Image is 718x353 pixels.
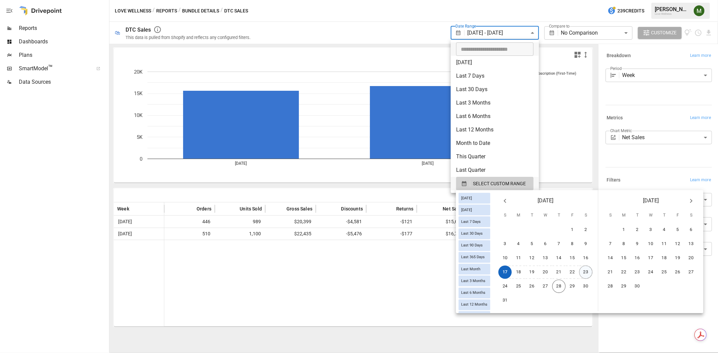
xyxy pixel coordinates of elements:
[643,196,659,206] span: [DATE]
[458,252,490,263] div: Last 365 Days
[451,136,539,150] li: Month to Date
[458,311,490,322] div: Last Year
[458,243,485,248] span: Last 90 Days
[458,240,490,251] div: Last 90 Days
[631,237,644,251] button: 9
[579,266,593,279] button: 23
[685,237,698,251] button: 13
[498,194,512,208] button: Previous month
[658,266,671,279] button: 25
[451,123,539,136] li: Last 12 Months
[458,267,483,271] span: Last Month
[499,280,512,293] button: 24
[458,193,490,204] div: [DATE]
[566,209,578,223] span: Friday
[644,251,658,265] button: 17
[552,237,566,251] button: 7
[617,223,631,237] button: 1
[579,280,593,293] button: 30
[631,280,644,293] button: 30
[658,223,671,237] button: 4
[451,69,539,83] li: Last 7 Days
[458,276,490,286] div: Last 3 Months
[473,180,526,188] span: SELECT CUSTOM RANGE
[604,266,617,279] button: 21
[552,266,566,279] button: 21
[685,266,698,279] button: 27
[499,266,512,279] button: 17
[566,280,579,293] button: 29
[451,150,539,163] li: This Quarter
[458,303,490,307] span: Last 12 Months
[671,251,685,265] button: 19
[525,266,539,279] button: 19
[685,209,697,223] span: Saturday
[604,280,617,293] button: 28
[458,299,490,310] div: Last 12 Months
[512,251,525,265] button: 11
[617,280,631,293] button: 29
[672,209,684,223] span: Friday
[451,110,539,123] li: Last 6 Months
[671,223,685,237] button: 5
[631,251,644,265] button: 16
[499,237,512,251] button: 3
[526,209,538,223] span: Tuesday
[451,83,539,96] li: Last 30 Days
[458,220,483,224] span: Last 7 Days
[458,264,490,275] div: Last Month
[685,251,698,265] button: 20
[499,209,511,223] span: Sunday
[553,209,565,223] span: Thursday
[580,209,592,223] span: Saturday
[552,251,566,265] button: 14
[631,223,644,237] button: 2
[604,251,617,265] button: 14
[539,209,551,223] span: Wednesday
[458,255,487,260] span: Last 365 Days
[458,217,490,227] div: Last 7 Days
[671,266,685,279] button: 26
[617,251,631,265] button: 15
[458,279,488,283] span: Last 3 Months
[499,294,512,307] button: 31
[618,209,630,223] span: Monday
[458,205,490,215] div: [DATE]
[645,209,657,223] span: Wednesday
[512,266,525,279] button: 18
[458,196,475,200] span: [DATE]
[458,291,488,295] span: Last 6 Months
[579,223,593,237] button: 2
[631,266,644,279] button: 23
[539,266,552,279] button: 20
[566,266,579,279] button: 22
[499,251,512,265] button: 10
[658,237,671,251] button: 11
[684,194,698,208] button: Next month
[552,280,566,293] button: 28
[525,251,539,265] button: 12
[566,223,579,237] button: 1
[604,209,616,223] span: Sunday
[539,237,552,251] button: 6
[604,237,617,251] button: 7
[458,287,490,298] div: Last 6 Months
[566,237,579,251] button: 8
[617,266,631,279] button: 22
[451,163,539,177] li: Last Quarter
[644,237,658,251] button: 10
[579,251,593,265] button: 16
[451,56,539,69] li: [DATE]
[525,237,539,251] button: 5
[458,208,475,212] span: [DATE]
[644,223,658,237] button: 3
[685,223,698,237] button: 6
[579,237,593,251] button: 9
[451,96,539,110] li: Last 3 Months
[512,209,524,223] span: Monday
[644,266,658,279] button: 24
[525,280,539,293] button: 26
[539,280,552,293] button: 27
[617,237,631,251] button: 8
[512,237,525,251] button: 4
